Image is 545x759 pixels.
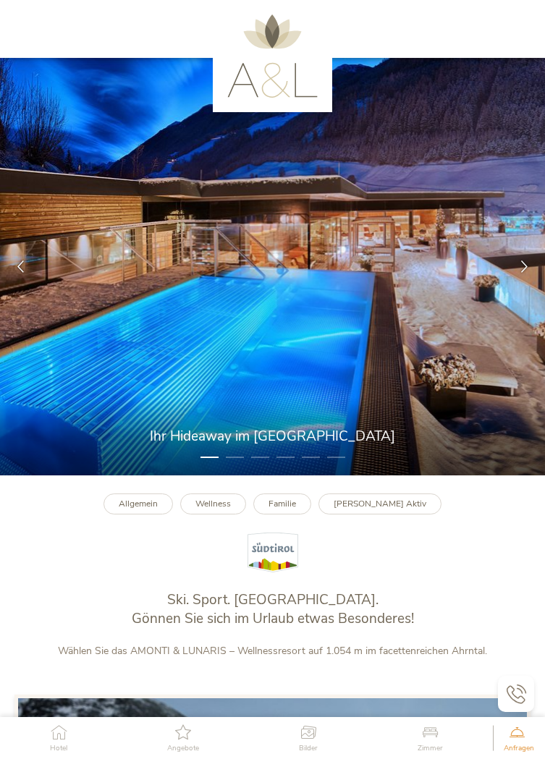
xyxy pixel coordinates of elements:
span: Angebote [167,745,199,752]
span: Ski. Sport. [GEOGRAPHIC_DATA]. [167,590,379,609]
span: Anfragen [504,745,534,752]
b: Allgemein [119,498,158,509]
span: Zimmer [418,745,443,752]
img: Südtirol [248,533,298,572]
b: Wellness [195,498,231,509]
a: Allgemein [103,493,173,514]
img: AMONTI & LUNARIS Wellnessresort [227,14,318,98]
b: Familie [269,498,296,509]
a: Wellness [180,493,246,514]
span: Bilder [299,745,318,752]
a: Familie [253,493,311,514]
span: Hotel [50,745,67,752]
span: Gönnen Sie sich im Urlaub etwas Besonderes! [132,609,414,628]
p: Wählen Sie das AMONTI & LUNARIS – Wellnessresort auf 1.054 m im facettenreichen Ahrntal. [29,643,516,658]
b: [PERSON_NAME] Aktiv [334,498,426,509]
a: [PERSON_NAME] Aktiv [318,493,442,514]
